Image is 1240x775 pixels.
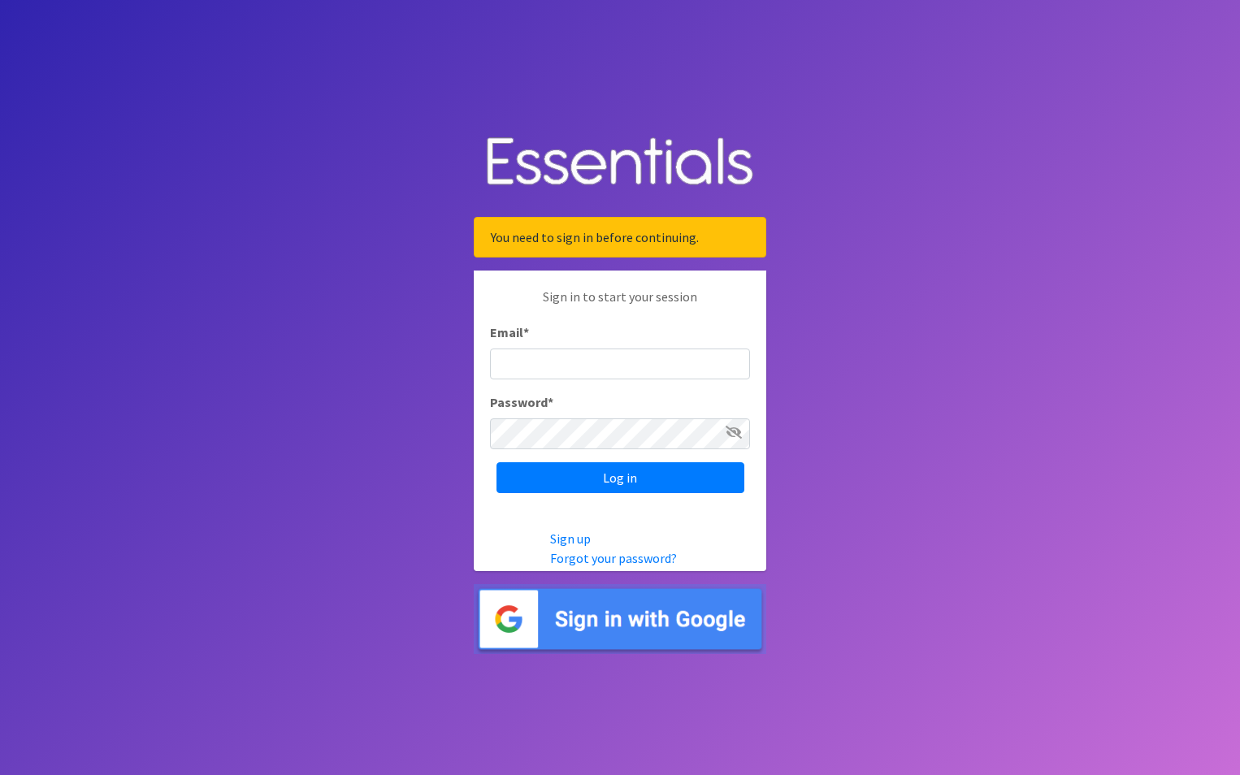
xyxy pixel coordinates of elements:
[523,324,529,340] abbr: required
[490,392,553,412] label: Password
[474,121,766,205] img: Human Essentials
[550,550,677,566] a: Forgot your password?
[550,530,591,547] a: Sign up
[548,394,553,410] abbr: required
[474,217,766,258] div: You need to sign in before continuing.
[490,287,750,323] p: Sign in to start your session
[496,462,744,493] input: Log in
[490,323,529,342] label: Email
[474,584,766,655] img: Sign in with Google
